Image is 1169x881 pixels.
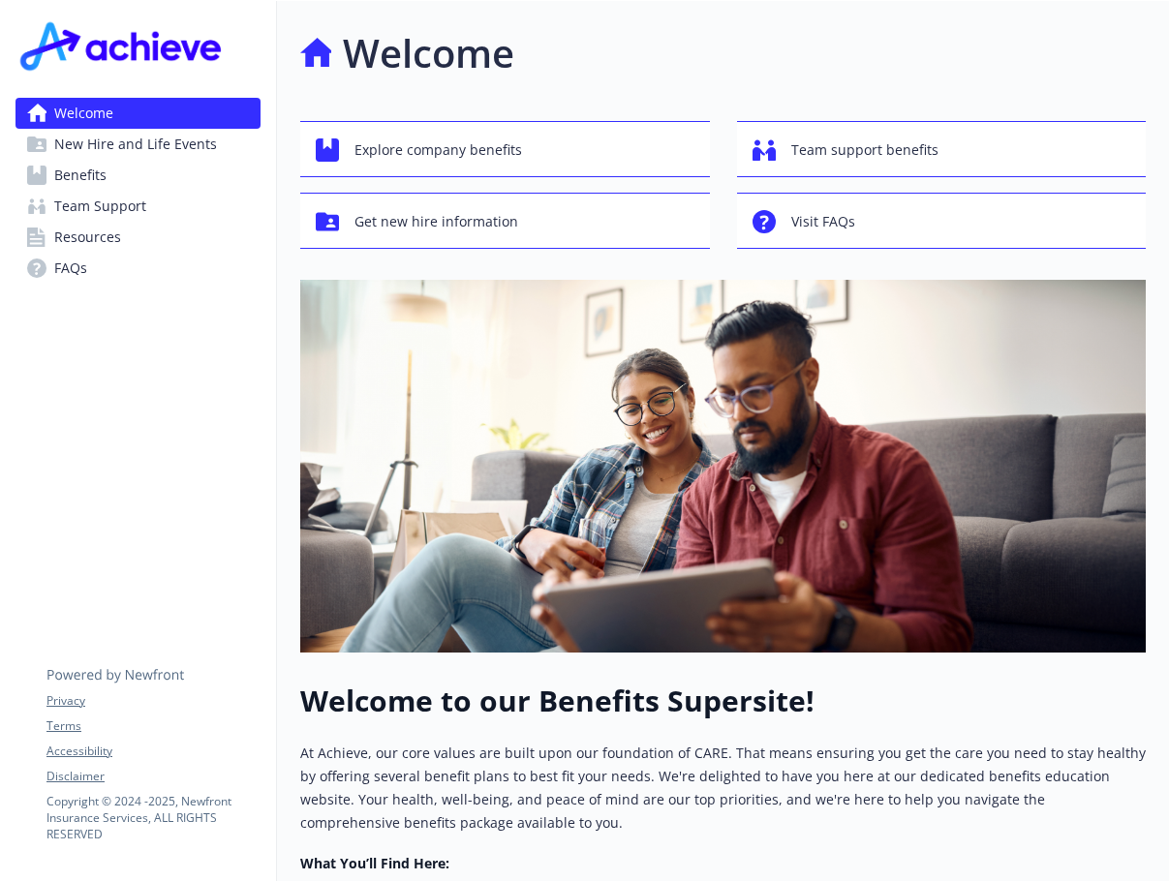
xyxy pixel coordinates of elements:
img: overview page banner [300,280,1146,653]
button: Visit FAQs [737,193,1147,249]
p: At Achieve, our core values are built upon our foundation of CARE. That means ensuring you get th... [300,742,1146,835]
h1: Welcome [343,24,514,82]
span: Team Support [54,191,146,222]
a: Privacy [46,692,260,710]
span: Team support benefits [791,132,938,168]
span: New Hire and Life Events [54,129,217,160]
a: Disclaimer [46,768,260,785]
a: FAQs [15,253,261,284]
a: Resources [15,222,261,253]
a: Welcome [15,98,261,129]
button: Get new hire information [300,193,710,249]
span: Explore company benefits [354,132,522,168]
button: Explore company benefits [300,121,710,177]
p: Copyright © 2024 - 2025 , Newfront Insurance Services, ALL RIGHTS RESERVED [46,793,260,842]
a: Team Support [15,191,261,222]
a: New Hire and Life Events [15,129,261,160]
span: Visit FAQs [791,203,855,240]
span: Get new hire information [354,203,518,240]
span: Welcome [54,98,113,129]
strong: What You’ll Find Here: [300,854,449,872]
h1: Welcome to our Benefits Supersite! [300,684,1146,718]
span: Resources [54,222,121,253]
span: FAQs [54,253,87,284]
a: Terms [46,717,260,735]
button: Team support benefits [737,121,1147,177]
span: Benefits [54,160,107,191]
a: Accessibility [46,743,260,760]
a: Benefits [15,160,261,191]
